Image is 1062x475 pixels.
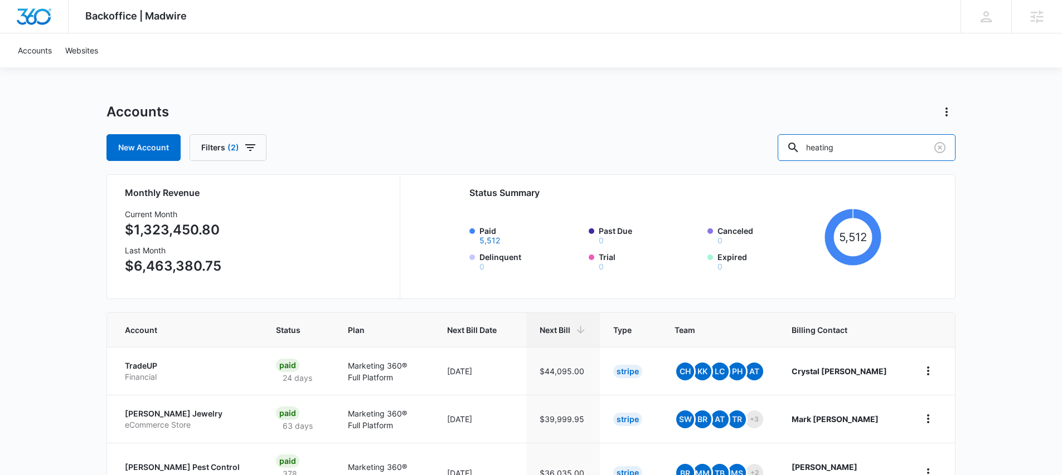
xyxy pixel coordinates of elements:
p: 24 days [276,372,319,384]
span: Type [613,324,632,336]
strong: Crystal [PERSON_NAME] [792,366,887,376]
button: Actions [938,103,956,121]
button: home [919,362,937,380]
span: Next Bill Date [447,324,497,336]
button: Paid [479,237,500,244]
a: Accounts [11,33,59,67]
input: Search [778,134,956,161]
label: Canceled [717,225,820,244]
p: Financial [125,371,249,383]
span: Next Bill [540,324,570,336]
tspan: 5,512 [839,230,867,244]
span: Billing Contact [792,324,893,336]
h2: Monthly Revenue [125,186,386,199]
span: Team [675,324,749,336]
span: At [711,410,729,428]
p: Marketing 360® Full Platform [348,408,421,431]
label: Past Due [599,225,701,244]
p: $1,323,450.80 [125,220,221,240]
a: Websites [59,33,105,67]
div: Stripe [613,413,642,426]
span: Plan [348,324,421,336]
button: home [919,410,937,428]
p: [PERSON_NAME] Pest Control [125,462,249,473]
h3: Current Month [125,208,221,220]
div: Paid [276,407,299,420]
a: [PERSON_NAME] JewelryeCommerce Store [125,408,249,430]
div: Paid [276,359,299,372]
label: Trial [599,251,701,271]
a: New Account [106,134,181,161]
button: Filters(2) [190,134,266,161]
label: Expired [717,251,820,271]
td: $44,095.00 [526,347,600,395]
div: Stripe [613,365,642,378]
p: 63 days [276,420,319,432]
span: PH [728,363,746,380]
span: +3 [745,410,763,428]
h2: Status Summary [469,186,881,199]
span: CH [676,363,694,380]
span: Backoffice | Madwire [85,10,187,22]
a: TradeUPFinancial [125,360,249,382]
span: Account [125,324,233,336]
span: Status [276,324,304,336]
p: $6,463,380.75 [125,256,221,276]
span: KK [694,363,711,380]
p: [PERSON_NAME] Jewelry [125,408,249,419]
button: Clear [931,139,949,156]
span: TR [728,410,746,428]
span: AT [745,363,763,380]
span: BR [694,410,711,428]
td: [DATE] [434,347,526,395]
div: Paid [276,454,299,468]
td: $39,999.95 [526,395,600,443]
label: Paid [479,225,582,244]
td: [DATE] [434,395,526,443]
span: LC [711,363,729,380]
span: (2) [227,144,239,151]
p: eCommerce Store [125,419,249,430]
p: Marketing 360® Full Platform [348,360,421,383]
p: TradeUP [125,360,249,371]
h1: Accounts [106,104,169,120]
strong: Mark [PERSON_NAME] [792,414,879,424]
h3: Last Month [125,244,221,256]
label: Delinquent [479,251,582,271]
span: SW [676,410,694,428]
